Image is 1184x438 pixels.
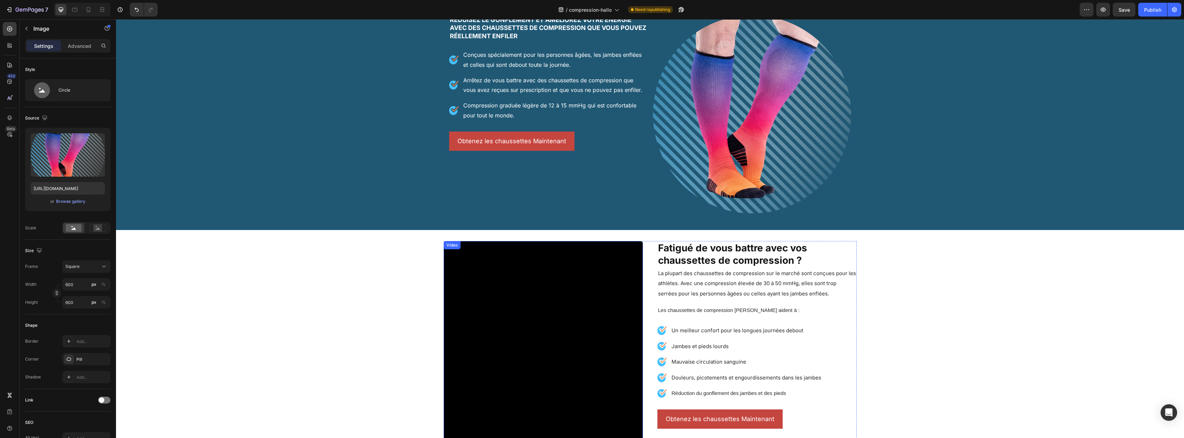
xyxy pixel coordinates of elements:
[333,87,343,96] img: gempages_584109555860898373-abd05a55-9d68-4db3-8d1b-df1082154249.svg
[50,197,54,206] span: or
[56,198,86,205] button: Browse gallery
[556,339,630,346] span: Mauvaise circulation sanguine
[542,251,740,278] span: La plupart des chaussettes de compression sur le marché sont conçues pour les athlètes. Avec une ...
[1119,7,1130,13] span: Save
[541,222,741,248] h2: Fatigué de vous battre avec vos chaussettes de compression ?
[25,281,36,288] label: Width
[25,419,33,426] div: SEO
[33,24,92,33] p: Image
[542,288,684,294] span: Les chaussettes de compression [PERSON_NAME] aident à :
[333,36,343,45] img: gempages_584109555860898373-abd05a55-9d68-4db3-8d1b-df1082154249.svg
[25,374,41,380] div: Shadow
[102,281,106,288] div: %
[76,356,109,363] div: Pill
[25,246,43,255] div: Size
[1138,3,1167,17] button: Publish
[65,263,80,270] span: Square
[329,223,343,229] div: Video
[341,116,450,127] p: Obtenez les chaussettes Maintenant
[569,6,612,13] span: compression-hallo
[25,397,33,403] div: Link
[92,281,96,288] div: px
[333,61,343,70] img: gempages_584109555860898373-abd05a55-9d68-4db3-8d1b-df1082154249.svg
[25,338,39,344] div: Border
[333,112,458,132] button: <p>Obtenez les chaussettes Maintenant</p>
[25,66,35,73] div: Style
[541,307,551,316] img: gempages_584109555860898373-abd05a55-9d68-4db3-8d1b-df1082154249.svg
[328,222,527,421] video: Video
[34,42,53,50] p: Settings
[347,56,530,76] p: Arrêtez de vous battre avec des chaussettes de compression que vous avez reçues sur prescription ...
[102,299,106,305] div: %
[76,338,109,345] div: Add...
[1161,404,1177,421] div: Open Intercom Messenger
[556,324,613,330] span: Jambes et pieds lourds
[556,371,670,377] span: Réduction du gonflement des jambes et des pieds
[1144,6,1161,13] div: Publish
[130,3,158,17] div: Undo/Redo
[31,182,105,195] input: https://example.com/image.jpg
[56,198,85,205] div: Browse gallery
[59,82,101,98] div: Circle
[541,390,667,409] button: <p>Obtenez les chaussettes Maintenant</p>
[99,298,108,306] button: px
[62,260,110,273] button: Square
[31,133,105,177] img: preview-image
[1113,3,1135,17] button: Save
[68,42,91,50] p: Advanced
[25,114,49,123] div: Source
[90,298,98,306] button: %
[99,280,108,289] button: px
[25,225,36,231] div: Scale
[45,6,48,14] p: 7
[92,299,96,305] div: px
[90,280,98,289] button: %
[25,299,38,305] label: Height
[347,31,530,51] p: Conçues spécialement pour les personnes âgées, les jambes enflées et celles qui sont debout toute...
[76,374,109,380] div: Add...
[116,19,1184,438] iframe: Design area
[25,356,39,362] div: Corner
[7,73,17,79] div: 450
[3,3,51,17] button: 7
[541,323,551,332] img: gempages_584109555860898373-abd05a55-9d68-4db3-8d1b-df1082154249.svg
[25,263,38,270] label: Frame
[541,370,551,379] img: gempages_584109555860898373-abd05a55-9d68-4db3-8d1b-df1082154249.svg
[550,394,658,405] p: Obtenez les chaussettes Maintenant
[347,81,530,101] p: Compression graduée légère de 12 à 15 mmHg qui est confortable pour tout le monde.
[5,126,17,132] div: Beta
[25,322,38,328] div: Shape
[541,338,551,347] img: gempages_584109555860898373-abd05a55-9d68-4db3-8d1b-df1082154249.svg
[556,308,687,314] span: Un meilleur confort pour les longues journées debout
[635,7,670,13] span: Need republishing
[566,6,568,13] span: /
[541,354,551,363] img: gempages_584109555860898373-abd05a55-9d68-4db3-8d1b-df1082154249.svg
[62,296,110,309] input: px%
[62,278,110,291] input: px%
[556,355,705,362] span: Douleurs, picotements et engourdissements dans les jambes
